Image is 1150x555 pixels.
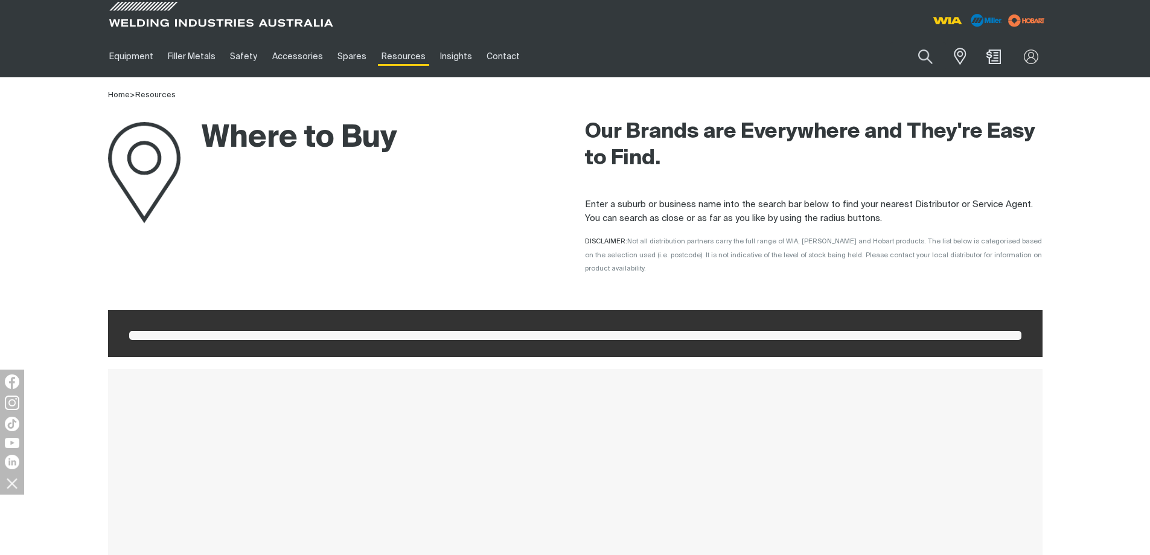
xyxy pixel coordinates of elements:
a: Contact [479,36,527,77]
a: Resources [135,91,176,99]
img: TikTok [5,417,19,431]
input: Product name or item number... [890,42,946,71]
img: hide socials [2,473,22,493]
h1: Where to Buy [108,119,397,158]
p: Enter a suburb or business name into the search bar below to find your nearest Distributor or Ser... [585,198,1043,225]
img: Facebook [5,374,19,389]
img: LinkedIn [5,455,19,469]
span: > [130,91,135,99]
a: Shopping cart (0 product(s)) [984,50,1003,64]
h2: Our Brands are Everywhere and They're Easy to Find. [585,119,1043,172]
a: Resources [374,36,432,77]
img: Instagram [5,396,19,410]
span: DISCLAIMER: [585,238,1042,272]
a: Spares [330,36,374,77]
a: Home [108,91,130,99]
img: YouTube [5,438,19,448]
a: Insights [433,36,479,77]
a: Filler Metals [161,36,223,77]
img: miller [1005,11,1049,30]
a: Accessories [265,36,330,77]
span: Not all distribution partners carry the full range of WIA, [PERSON_NAME] and Hobart products. The... [585,238,1042,272]
a: Safety [223,36,264,77]
a: Equipment [102,36,161,77]
nav: Main [102,36,812,77]
button: Search products [905,42,946,71]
